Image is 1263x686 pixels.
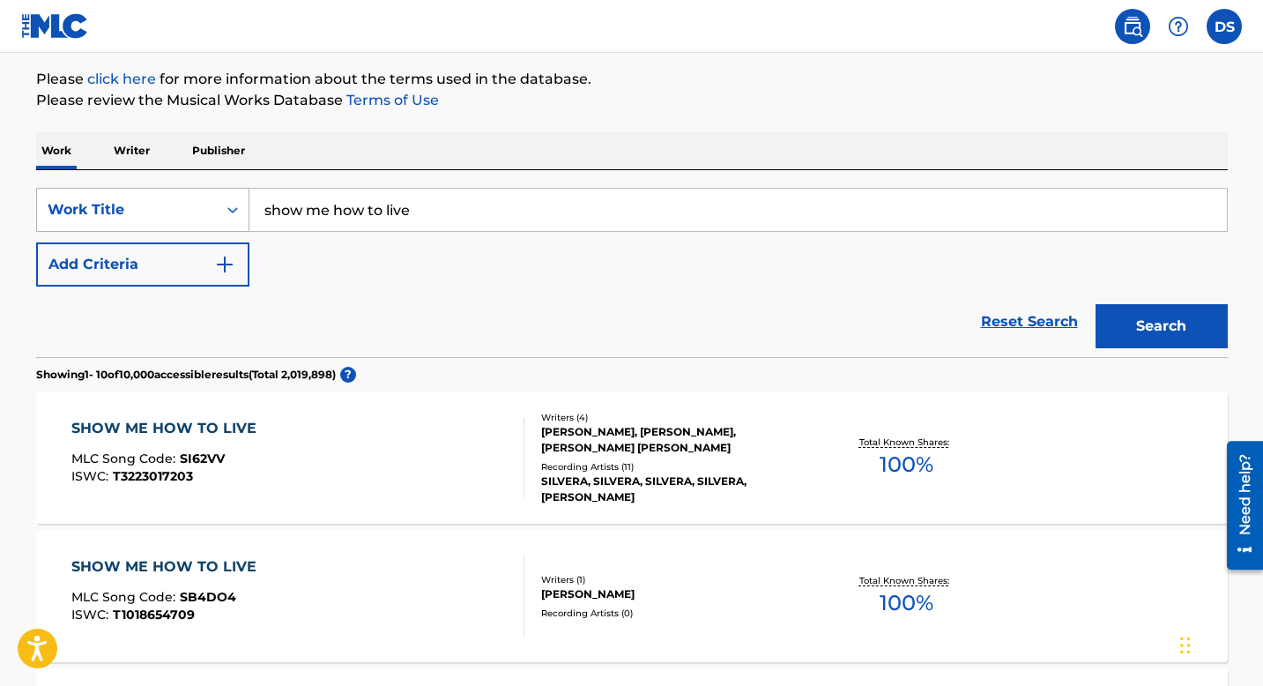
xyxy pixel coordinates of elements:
[541,460,807,473] div: Recording Artists ( 11 )
[21,13,89,39] img: MLC Logo
[1207,9,1242,44] div: User Menu
[343,92,439,108] a: Terms of Use
[113,468,193,484] span: T3223017203
[36,188,1228,357] form: Search Form
[1115,9,1150,44] a: Public Search
[71,589,180,605] span: MLC Song Code :
[214,254,235,275] img: 9d2ae6d4665cec9f34b9.svg
[880,449,933,481] span: 100 %
[87,71,156,87] a: click here
[1214,435,1263,577] iframe: Resource Center
[187,132,250,169] p: Publisher
[36,242,249,287] button: Add Criteria
[36,530,1228,662] a: SHOW ME HOW TO LIVEMLC Song Code:SB4DO4ISWC:T1018654709Writers (1)[PERSON_NAME]Recording Artists ...
[180,589,236,605] span: SB4DO4
[36,391,1228,524] a: SHOW ME HOW TO LIVEMLC Song Code:SI62VVISWC:T3223017203Writers (4)[PERSON_NAME], [PERSON_NAME], [...
[71,418,265,439] div: SHOW ME HOW TO LIVE
[36,367,336,383] p: Showing 1 - 10 of 10,000 accessible results (Total 2,019,898 )
[108,132,155,169] p: Writer
[1096,304,1228,348] button: Search
[180,451,225,466] span: SI62VV
[71,468,113,484] span: ISWC :
[880,587,933,619] span: 100 %
[36,69,1228,90] p: Please for more information about the terms used in the database.
[541,424,807,456] div: [PERSON_NAME], [PERSON_NAME], [PERSON_NAME] [PERSON_NAME]
[541,411,807,424] div: Writers ( 4 )
[541,573,807,586] div: Writers ( 1 )
[1168,16,1189,37] img: help
[1161,9,1196,44] div: Help
[36,132,77,169] p: Work
[859,574,954,587] p: Total Known Shares:
[541,473,807,505] div: SILVERA, SILVERA, SILVERA, SILVERA, [PERSON_NAME]
[859,436,954,449] p: Total Known Shares:
[71,607,113,623] span: ISWC :
[972,302,1087,341] a: Reset Search
[36,90,1228,111] p: Please review the Musical Works Database
[113,607,195,623] span: T1018654709
[1175,601,1263,686] iframe: Chat Widget
[71,451,180,466] span: MLC Song Code :
[1180,619,1191,672] div: Drag
[48,199,206,220] div: Work Title
[541,607,807,620] div: Recording Artists ( 0 )
[71,556,265,578] div: SHOW ME HOW TO LIVE
[541,586,807,602] div: [PERSON_NAME]
[1122,16,1143,37] img: search
[340,367,356,383] span: ?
